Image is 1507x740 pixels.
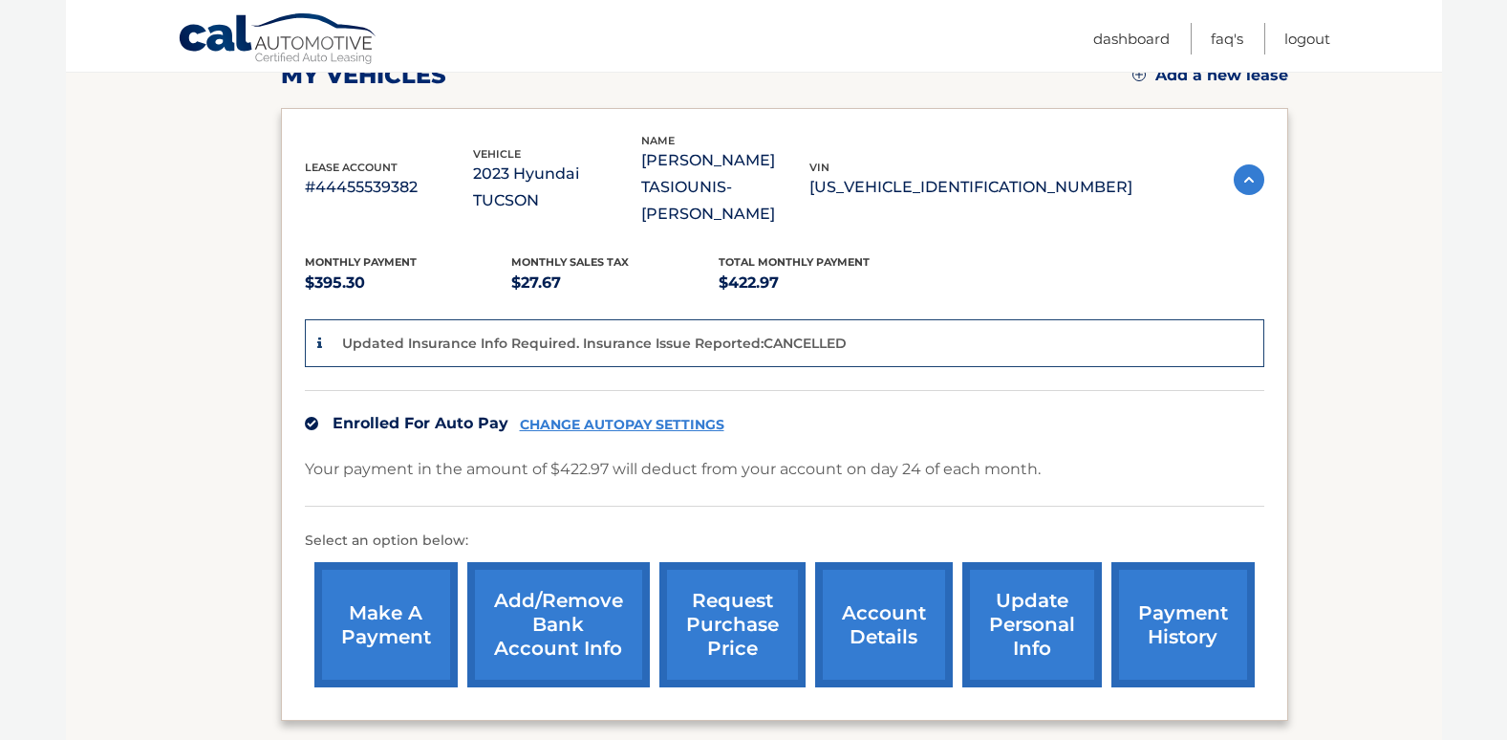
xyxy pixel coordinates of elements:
p: [PERSON_NAME] TASIOUNIS-[PERSON_NAME] [641,147,809,228]
a: account details [815,562,953,687]
a: Dashboard [1093,23,1170,54]
span: lease account [305,161,398,174]
a: Add/Remove bank account info [467,562,650,687]
a: make a payment [314,562,458,687]
span: Monthly sales Tax [511,255,629,269]
p: 2023 Hyundai TUCSON [473,161,641,214]
img: accordion-active.svg [1234,164,1264,195]
span: Enrolled For Auto Pay [333,414,508,432]
span: Total Monthly Payment [719,255,870,269]
a: Add a new lease [1132,66,1288,85]
a: Logout [1284,23,1330,54]
span: vehicle [473,147,521,161]
a: FAQ's [1211,23,1243,54]
p: $395.30 [305,270,512,296]
img: add.svg [1132,68,1146,81]
a: Cal Automotive [178,12,378,68]
span: vin [809,161,829,174]
p: Select an option below: [305,530,1264,553]
img: check.svg [305,417,318,430]
a: request purchase price [659,562,806,687]
p: Updated Insurance Info Required. Insurance Issue Reported:CANCELLED [342,335,847,352]
p: $27.67 [511,270,719,296]
a: CHANGE AUTOPAY SETTINGS [520,417,724,433]
p: Your payment in the amount of $422.97 will deduct from your account on day 24 of each month. [305,456,1041,483]
span: Monthly Payment [305,255,417,269]
p: $422.97 [719,270,926,296]
h2: my vehicles [281,61,446,90]
p: #44455539382 [305,174,473,201]
p: [US_VEHICLE_IDENTIFICATION_NUMBER] [809,174,1132,201]
a: payment history [1111,562,1255,687]
span: name [641,134,675,147]
a: update personal info [962,562,1102,687]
